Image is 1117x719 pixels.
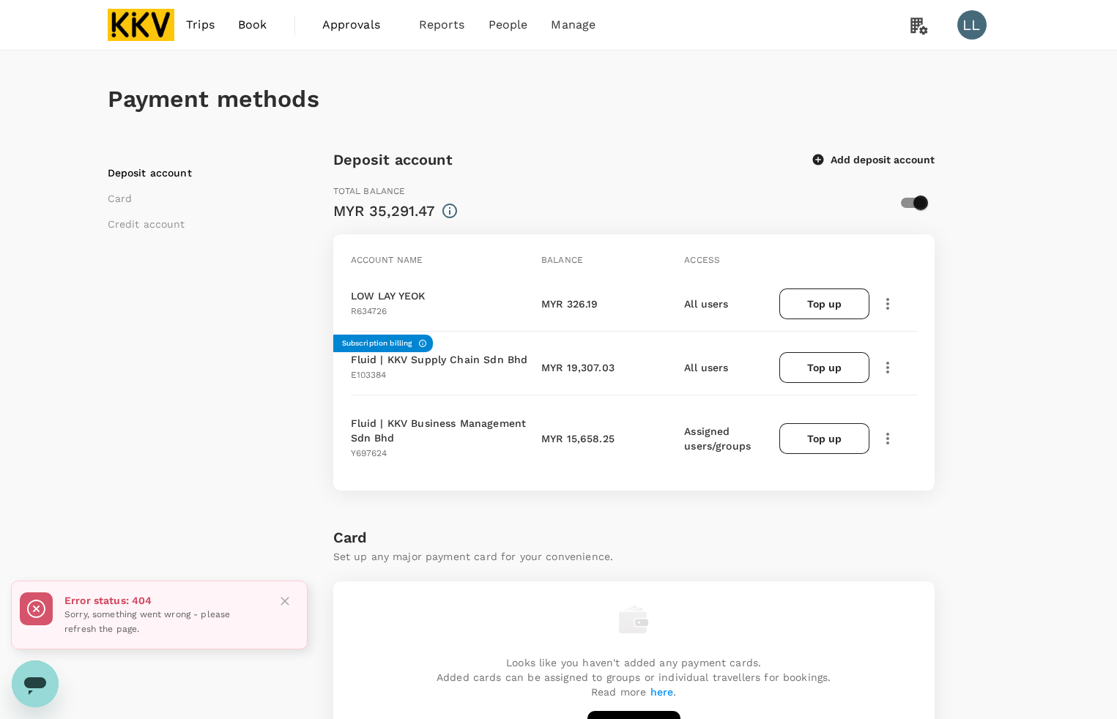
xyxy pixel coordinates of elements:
[684,298,728,310] span: All users
[333,526,935,549] h6: Card
[351,352,528,367] p: Fluid | KKV Supply Chain Sdn Bhd
[957,10,987,40] div: LL
[541,360,615,375] p: MYR 19,307.03
[333,199,436,223] div: MYR 35,291.47
[333,186,406,196] span: Total balance
[351,416,535,445] p: Fluid | KKV Business Management Sdn Bhd
[437,655,831,699] p: Looks like you haven't added any payment cards. Added cards can be assigned to groups or individu...
[619,605,648,634] img: empty
[186,16,215,34] span: Trips
[351,370,387,380] span: E103384
[322,16,396,34] span: Approvals
[489,16,528,34] span: People
[64,608,262,637] p: Sorry, something went wrong - please refresh the page.
[419,16,465,34] span: Reports
[351,288,426,303] p: LOW LAY YEOK
[650,686,674,698] a: here
[684,425,751,452] span: Assigned users/groups
[108,165,291,180] li: Deposit account
[541,431,615,446] p: MYR 15,658.25
[108,9,175,41] img: KKV Supply Chain Sdn Bhd
[108,191,291,206] li: Card
[779,352,869,383] button: Top up
[333,549,935,564] p: Set up any major payment card for your convenience.
[342,338,412,349] h6: Subscription billing
[351,255,423,265] span: Account name
[12,660,59,707] iframe: Button to launch messaging window
[779,288,869,319] button: Top up
[108,217,291,231] li: Credit account
[351,448,387,458] span: Y697624
[684,362,728,373] span: All users
[551,16,595,34] span: Manage
[541,297,598,311] p: MYR 326.19
[779,423,869,454] button: Top up
[274,590,296,612] button: Close
[333,148,453,171] h6: Deposit account
[541,255,583,265] span: Balance
[684,255,720,265] span: Access
[813,153,935,166] button: Add deposit account
[351,306,387,316] span: R634726
[64,593,262,608] p: Error status: 404
[238,16,267,34] span: Book
[108,86,1010,113] h1: Payment methods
